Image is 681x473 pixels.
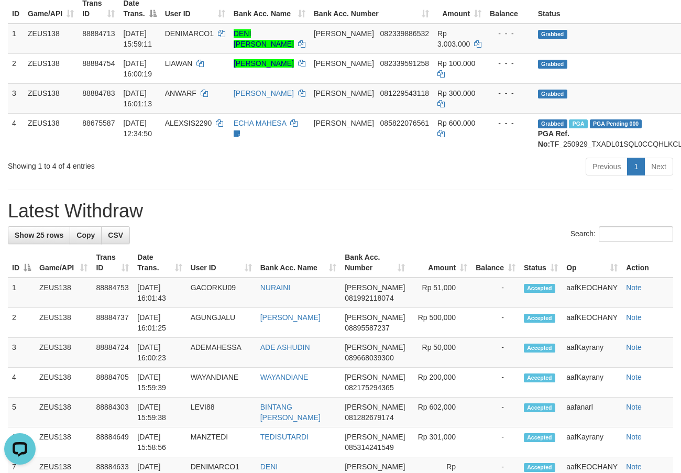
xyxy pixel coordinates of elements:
[437,29,470,48] span: Rp 3.003.000
[8,226,70,244] a: Show 25 rows
[590,119,642,128] span: PGA Pending
[234,89,294,97] a: [PERSON_NAME]
[101,226,130,244] a: CSV
[345,324,390,332] span: Copy 08895587237 to clipboard
[437,59,475,68] span: Rp 100.000
[586,158,628,175] a: Previous
[471,278,520,308] td: -
[409,278,471,308] td: Rp 51,000
[644,158,673,175] a: Next
[133,248,186,278] th: Date Trans.: activate to sort column ascending
[8,427,35,457] td: 6
[8,53,24,83] td: 2
[524,433,555,442] span: Accepted
[380,59,429,68] span: Copy 082339591258 to clipboard
[133,308,186,338] td: [DATE] 16:01:25
[570,226,673,242] label: Search:
[260,313,321,322] a: [PERSON_NAME]
[626,313,642,322] a: Note
[345,403,405,411] span: [PERSON_NAME]
[165,59,193,68] span: LIAWAN
[562,427,622,457] td: aafKayrany
[8,308,35,338] td: 2
[562,368,622,398] td: aafKayrany
[92,368,133,398] td: 88884705
[562,308,622,338] td: aafKEOCHANY
[4,4,36,36] button: Open LiveChat chat widget
[471,427,520,457] td: -
[35,398,92,427] td: ZEUS138
[538,129,569,148] b: PGA Ref. No:
[380,119,429,127] span: Copy 085822076561 to clipboard
[380,89,429,97] span: Copy 081229543118 to clipboard
[260,283,291,292] a: NURAINI
[123,119,152,138] span: [DATE] 12:34:50
[260,373,309,381] a: WAYANDIANE
[562,398,622,427] td: aafanarl
[165,119,212,127] span: ALEXSIS2290
[524,344,555,353] span: Accepted
[538,30,567,39] span: Grabbed
[260,343,310,351] a: ADE ASHUDIN
[409,368,471,398] td: Rp 200,000
[626,373,642,381] a: Note
[569,119,587,128] span: Marked by aafpengsreynich
[409,338,471,368] td: Rp 50,000
[345,373,405,381] span: [PERSON_NAME]
[490,88,530,98] div: - - -
[186,278,256,308] td: GACORKU09
[35,368,92,398] td: ZEUS138
[345,294,393,302] span: Copy 081992118074 to clipboard
[24,113,78,153] td: ZEUS138
[345,283,405,292] span: [PERSON_NAME]
[626,463,642,471] a: Note
[314,89,374,97] span: [PERSON_NAME]
[8,338,35,368] td: 3
[8,83,24,113] td: 3
[345,313,405,322] span: [PERSON_NAME]
[82,89,115,97] span: 88884783
[82,119,115,127] span: 88675587
[345,443,393,452] span: Copy 085314241549 to clipboard
[82,29,115,38] span: 88884713
[76,231,95,239] span: Copy
[92,308,133,338] td: 88884737
[345,354,393,362] span: Copy 089668039300 to clipboard
[123,89,152,108] span: [DATE] 16:01:13
[260,403,321,422] a: BINTANG [PERSON_NAME]
[314,59,374,68] span: [PERSON_NAME]
[627,158,645,175] a: 1
[165,89,196,97] span: ANWARF
[234,59,294,68] a: [PERSON_NAME]
[562,248,622,278] th: Op: activate to sort column ascending
[345,463,405,471] span: [PERSON_NAME]
[256,248,341,278] th: Bank Acc. Name: activate to sort column ascending
[437,89,475,97] span: Rp 300.000
[82,59,115,68] span: 88884754
[186,338,256,368] td: ADEMAHESSA
[626,433,642,441] a: Note
[133,278,186,308] td: [DATE] 16:01:43
[437,119,475,127] span: Rp 600.000
[490,58,530,69] div: - - -
[340,248,409,278] th: Bank Acc. Number: activate to sort column ascending
[524,373,555,382] span: Accepted
[345,343,405,351] span: [PERSON_NAME]
[490,28,530,39] div: - - -
[345,433,405,441] span: [PERSON_NAME]
[123,59,152,78] span: [DATE] 16:00:19
[409,308,471,338] td: Rp 500,000
[35,248,92,278] th: Game/API: activate to sort column ascending
[186,398,256,427] td: LEVI88
[186,248,256,278] th: User ID: activate to sort column ascending
[108,231,123,239] span: CSV
[8,368,35,398] td: 4
[133,427,186,457] td: [DATE] 15:58:56
[15,231,63,239] span: Show 25 rows
[471,248,520,278] th: Balance: activate to sort column ascending
[8,278,35,308] td: 1
[345,383,393,392] span: Copy 082175294365 to clipboard
[8,157,276,171] div: Showing 1 to 4 of 4 entries
[8,398,35,427] td: 5
[562,278,622,308] td: aafKEOCHANY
